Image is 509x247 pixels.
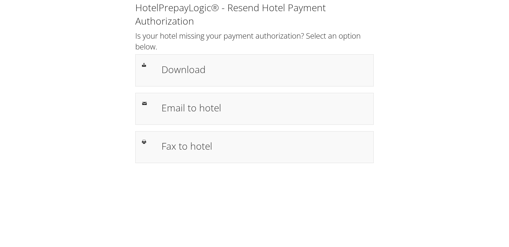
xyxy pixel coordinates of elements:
[135,54,374,86] a: Download
[161,101,367,115] h1: Email to hotel
[161,139,367,153] h1: Fax to hotel
[135,30,374,52] h2: Is your hotel missing your payment authorization? Select an option below.
[135,131,374,163] a: Fax to hotel
[161,62,367,77] h1: Download
[135,1,374,28] h1: HotelPrepayLogic® - Resend Hotel Payment Authorization
[135,93,374,125] a: Email to hotel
